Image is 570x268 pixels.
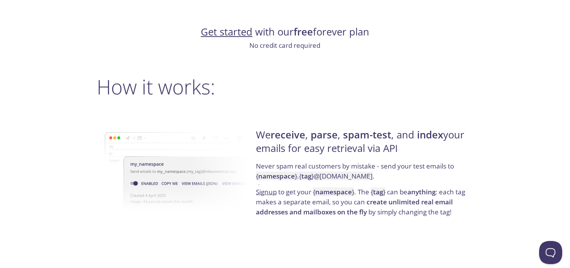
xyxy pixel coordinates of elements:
[315,187,352,196] strong: namespace
[539,241,562,264] iframe: Help Scout Beacon - Open
[256,128,471,161] h4: We , , , and your emails for easy retrieval via API
[201,25,252,39] a: Get started
[417,128,443,142] strong: index
[271,128,305,142] strong: receive
[256,172,373,180] code: { } . { } @[DOMAIN_NAME]
[371,187,385,196] code: { }
[313,187,354,196] code: { }
[97,25,473,39] h4: with our forever plan
[373,187,383,196] strong: tag
[97,40,473,51] p: No credit card required
[256,161,471,187] p: Never spam real customers by mistake - send your test emails to .
[294,25,313,39] strong: free
[97,75,473,98] h2: How it works:
[407,187,435,196] strong: anything
[343,128,391,142] strong: spam-test
[256,197,453,216] strong: create unlimited real email addresses and mailboxes on the fly
[311,128,338,142] strong: parse
[105,111,262,233] img: namespace-image
[256,187,471,217] p: to get your . The can be : each tag makes a separate email, so you can by simply changing the tag!
[256,187,277,196] a: Signup
[258,172,295,180] strong: namespace
[301,172,311,180] strong: tag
